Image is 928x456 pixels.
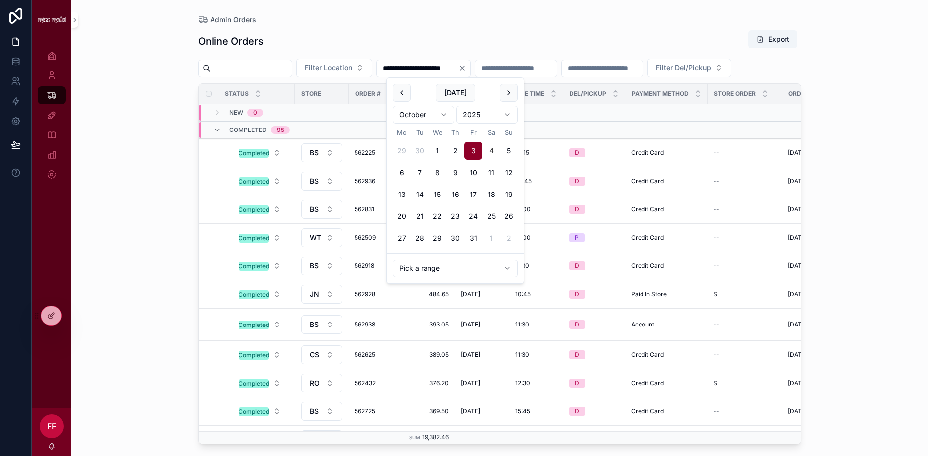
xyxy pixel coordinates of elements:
span: 11:30 [515,351,529,359]
button: Select Button [231,402,288,420]
span: Credit Card [631,262,664,270]
button: Clear [458,65,470,72]
span: 562938 [355,321,396,328]
a: Admin Orders [198,15,256,25]
button: Sunday, 12 October 2025 [500,164,518,182]
button: Select Button [231,200,288,218]
button: Wednesday, 22 October 2025 [428,207,446,225]
span: [DATE] [461,379,480,387]
span: -- [714,262,719,270]
a: 09:45 [515,177,557,185]
button: Tuesday, 28 October 2025 [411,229,428,247]
span: BS [310,406,319,416]
a: 389.05 [408,351,449,359]
th: Thursday [446,128,464,138]
a: Select Button [301,143,343,163]
span: [DATE] 8:39 am [788,234,831,242]
span: Credit Card [631,205,664,213]
a: 11:30 [515,321,557,328]
span: Status [225,90,249,98]
a: D [569,379,619,388]
div: Completed [238,262,269,271]
span: [DATE] 2:18 pm [788,262,830,270]
a: Credit Card [631,351,702,359]
div: Completed [238,205,269,214]
div: D [575,148,579,157]
span: 562225 [355,149,396,157]
a: 393.05 [408,321,449,328]
button: Monday, 20 October 2025 [393,207,411,225]
div: Completed [238,351,269,360]
a: [DATE] 3:38 pm [788,321,851,328]
div: scrollable content [32,40,71,196]
span: Credit Card [631,351,664,359]
span: Payment Method [632,90,689,98]
a: Select Button [301,315,343,334]
span: Account [631,321,654,328]
a: Select Button [230,430,289,449]
span: [DATE] [461,407,480,415]
button: Monday, 27 October 2025 [393,229,411,247]
span: 562625 [355,351,396,359]
a: Select Button [230,402,289,421]
a: D [569,177,619,186]
span: Admin Orders [210,15,256,25]
button: Select Button [647,59,731,77]
button: Select Button [301,345,342,364]
a: 10:15 [515,149,557,157]
a: Select Button [301,199,343,219]
a: Select Button [301,373,343,393]
span: BS [310,148,319,158]
span: 562936 [355,177,396,185]
div: D [575,290,579,299]
span: FF [47,420,56,432]
a: S [714,290,776,298]
span: -- [714,149,719,157]
button: Friday, 10 October 2025 [464,164,482,182]
a: Credit Card [631,379,702,387]
button: Select Button [301,315,342,334]
button: Sunday, 5 October 2025 [500,142,518,160]
span: Store [301,90,321,98]
a: [DATE] [461,351,503,359]
a: Select Button [301,171,343,191]
a: Credit Card [631,234,702,242]
a: 369.50 [408,407,449,415]
a: 562831 [355,205,396,213]
button: Select Button [231,257,288,275]
div: D [575,350,579,359]
span: -- [714,321,719,328]
a: [DATE] 8:39 am [788,234,851,242]
a: -- [714,262,776,270]
button: Tuesday, 30 September 2025 [411,142,428,160]
a: -- [714,351,776,359]
span: S [714,290,717,298]
button: Select Button [231,346,288,364]
button: Friday, 24 October 2025 [464,207,482,225]
th: Saturday [482,128,500,138]
a: Paid In Store [631,290,702,298]
span: -- [714,205,719,213]
button: Select Button [231,172,288,190]
a: -- [714,234,776,242]
span: 562509 [355,234,396,242]
span: New [229,109,243,117]
span: [DATE] [461,321,480,328]
a: [DATE] 1:00 pm [788,379,851,387]
a: 562725 [355,407,396,415]
div: D [575,177,579,186]
button: Select Button [296,59,372,77]
a: Credit Card [631,177,702,185]
a: 12:00 [515,234,557,242]
a: S [714,379,776,387]
span: 12:30 [515,379,530,387]
button: Wednesday, 1 October 2025 [428,142,446,160]
span: JN [310,289,319,299]
a: [DATE] 9:28 am [788,407,851,415]
div: Completed [238,290,269,299]
a: [DATE] 2:18 pm [788,262,851,270]
a: [DATE] 2:58 pm [788,290,851,298]
span: [DATE] 2:58 pm [788,290,831,298]
div: Completed [238,149,269,158]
